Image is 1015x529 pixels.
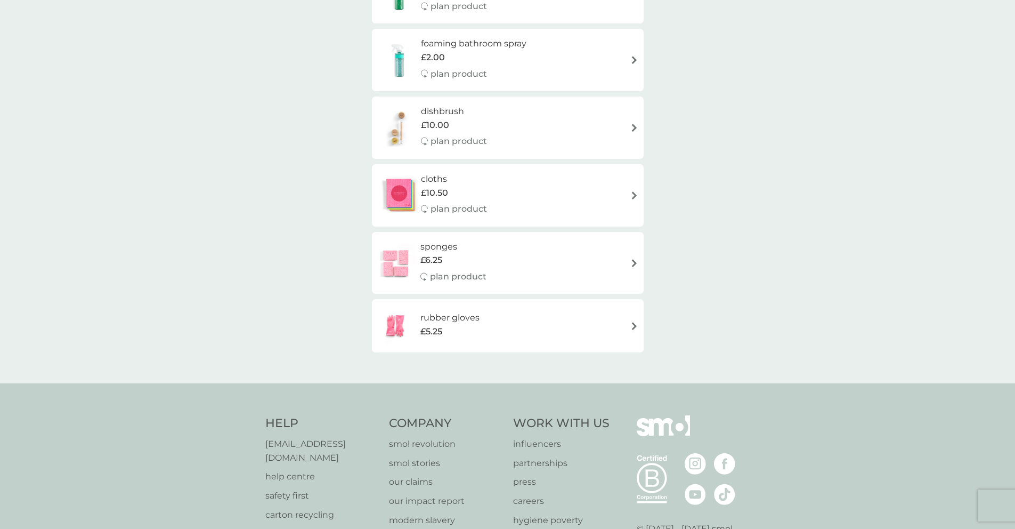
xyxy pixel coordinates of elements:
[630,191,638,199] img: arrow right
[377,307,415,344] img: rubber gloves
[420,253,442,267] span: £6.25
[513,494,610,508] a: careers
[420,240,486,254] h6: sponges
[513,437,610,451] a: influencers
[431,134,487,148] p: plan product
[421,37,526,51] h6: foaming bathroom spray
[421,51,445,65] span: £2.00
[389,456,502,470] a: smol stories
[265,508,379,522] a: carton recycling
[421,105,487,118] h6: dishbrush
[265,437,379,464] a: [EMAIL_ADDRESS][DOMAIN_NAME]
[714,453,735,475] img: visit the smol Facebook page
[714,484,735,505] img: visit the smol Tiktok page
[389,437,502,451] a: smol revolution
[431,202,487,216] p: plan product
[513,415,610,432] h4: Work With Us
[265,415,379,432] h4: Help
[265,470,379,484] a: help centre
[630,124,638,132] img: arrow right
[630,259,638,267] img: arrow right
[389,415,502,432] h4: Company
[420,311,480,325] h6: rubber gloves
[421,172,487,186] h6: cloths
[377,42,421,79] img: foaming bathroom spray
[431,67,487,81] p: plan product
[377,109,421,147] img: dishbrush
[513,475,610,489] a: press
[430,270,486,284] p: plan product
[389,494,502,508] a: our impact report
[630,322,638,330] img: arrow right
[685,484,706,505] img: visit the smol Youtube page
[513,456,610,470] a: partnerships
[389,475,502,489] a: our claims
[420,325,442,339] span: £5.25
[377,244,415,282] img: sponges
[421,186,448,200] span: £10.50
[265,489,379,503] a: safety first
[513,514,610,527] a: hygiene poverty
[421,118,449,132] span: £10.00
[630,56,638,64] img: arrow right
[377,177,421,214] img: cloths
[637,415,690,452] img: smol
[685,453,706,475] img: visit the smol Instagram page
